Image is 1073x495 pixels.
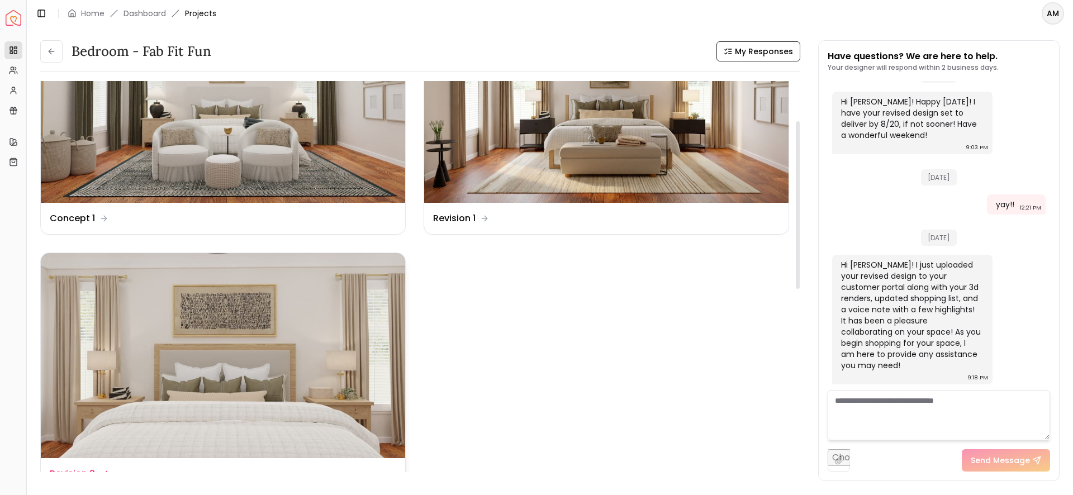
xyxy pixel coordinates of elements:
img: Spacejoy Logo [6,10,21,26]
span: [DATE] [921,230,957,246]
div: 9:03 PM [966,142,988,153]
button: My Responses [716,41,800,61]
button: AM [1042,2,1064,25]
img: Revision 2 [41,253,405,458]
div: Hi [PERSON_NAME]! I just uploaded your revised design to your customer portal along with your 3d ... [841,259,981,371]
nav: breadcrumb [68,8,216,19]
dd: Revision 1 [433,212,476,225]
span: AM [1043,3,1063,23]
a: Dashboard [124,8,166,19]
span: [DATE] [921,169,957,185]
div: Hi [PERSON_NAME]! Happy [DATE]! I have your revised design set to deliver by 8/20, if not sooner!... [841,96,981,141]
p: Your designer will respond within 2 business days. [828,63,999,72]
div: 12:21 PM [1020,202,1041,213]
h3: Bedroom - Fab Fit Fun [72,42,211,60]
span: Projects [185,8,216,19]
dd: Revision 2 [50,467,95,480]
dd: Concept 1 [50,212,95,225]
div: yay!! [996,199,1014,210]
p: Have questions? We are here to help. [828,50,999,63]
div: 9:18 PM [967,372,988,383]
span: My Responses [735,46,793,57]
a: Spacejoy [6,10,21,26]
a: Home [81,8,105,19]
a: Revision 2Revision 2 [40,253,406,490]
